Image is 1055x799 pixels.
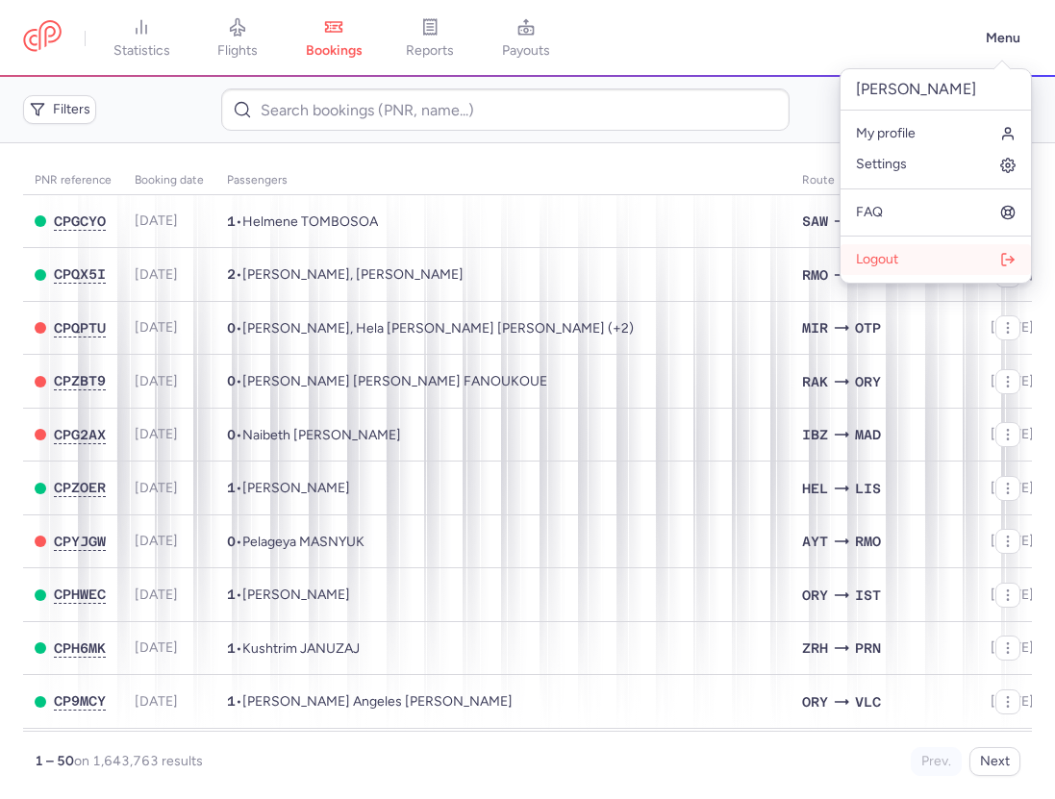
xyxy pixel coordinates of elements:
[227,427,236,442] span: 0
[54,534,106,549] span: CPYJGW
[135,212,178,229] span: [DATE]
[406,42,454,60] span: reports
[227,693,513,710] span: •
[856,205,883,220] span: FAQ
[135,639,178,656] span: [DATE]
[855,691,881,712] span: VLC
[54,480,106,496] button: CPZOER
[502,42,550,60] span: payouts
[802,585,828,606] span: ORY
[802,317,828,338] span: MIR
[53,102,90,117] span: Filters
[969,747,1020,776] button: Next
[802,424,828,445] span: IBZ
[135,319,178,336] span: [DATE]
[227,213,378,230] span: •
[227,693,236,709] span: 1
[802,691,828,712] span: ORY
[227,266,464,283] span: •
[54,480,106,495] span: CPZOER
[227,266,236,282] span: 2
[841,244,1031,275] button: Logout
[911,747,962,776] button: Prev.
[242,587,350,603] span: Annika MEHLHORN
[227,427,401,443] span: •
[242,640,360,657] span: Kushtrim JANUZAJ
[135,480,178,496] span: [DATE]
[54,373,106,388] span: CPZBT9
[23,20,62,56] a: CitizenPlane red outlined logo
[974,20,1032,57] button: Menu
[802,371,828,392] span: RAK
[221,88,789,131] input: Search bookings (PNR, name...)
[841,118,1031,149] a: My profile
[227,640,236,656] span: 1
[855,317,881,338] span: OTP
[227,213,236,229] span: 1
[802,211,828,232] span: SAW
[54,534,106,550] button: CPYJGW
[123,166,215,195] th: Booking date
[54,320,106,337] button: CPQPTU
[135,693,178,710] span: [DATE]
[227,320,634,337] span: •
[242,534,364,550] span: Pelageya MASNYUK
[135,426,178,442] span: [DATE]
[227,587,236,602] span: 1
[217,42,258,60] span: flights
[856,157,907,172] span: Settings
[227,534,236,549] span: 0
[227,534,364,550] span: •
[54,266,106,283] button: CPQX5I
[227,373,236,388] span: 0
[227,373,547,389] span: •
[286,17,382,60] a: bookings
[54,427,106,443] button: CPG2AX
[855,371,881,392] span: ORY
[135,266,178,283] span: [DATE]
[227,640,360,657] span: •
[478,17,574,60] a: payouts
[382,17,478,60] a: reports
[54,266,106,282] span: CPQX5I
[242,427,401,443] span: Naibeth NIEVES
[791,166,979,195] th: Route
[54,587,106,603] button: CPHWEC
[242,213,378,230] span: Helmene TOMBOSOA
[802,637,828,659] span: ZRH
[93,17,189,60] a: statistics
[54,640,106,657] button: CPH6MK
[23,95,96,124] button: Filters
[802,531,828,552] span: AYT
[855,585,881,606] span: IST
[54,693,106,710] button: CP9MCY
[855,424,881,445] span: MAD
[227,480,236,495] span: 1
[855,531,881,552] span: RMO
[855,637,881,659] span: PRN
[242,373,547,389] span: Jeff Andy FANOUKOUE
[54,213,106,230] button: CPGCYO
[227,480,350,496] span: •
[306,42,363,60] span: bookings
[135,373,178,389] span: [DATE]
[54,320,106,336] span: CPQPTU
[54,693,106,709] span: CP9MCY
[855,478,881,499] span: LIS
[74,753,203,769] span: on 1,643,763 results
[54,213,106,229] span: CPGCYO
[54,373,106,389] button: CPZBT9
[242,480,350,496] span: Leo RANTANEN
[113,42,170,60] span: statistics
[54,640,106,656] span: CPH6MK
[242,320,634,337] span: Samir BEN OTHMAN, Hela BAHRI EP BEN OTHMAN, Maia BEN OTHMAN, Sofia BEN OTHMAN
[35,753,74,769] strong: 1 – 50
[227,587,350,603] span: •
[242,693,513,710] span: Maria Angeles MINGUEZ JIMENEZ
[841,69,1031,111] p: [PERSON_NAME]
[135,587,178,603] span: [DATE]
[802,264,828,286] span: RMO
[135,533,178,549] span: [DATE]
[54,587,106,602] span: CPHWEC
[23,166,123,195] th: PNR reference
